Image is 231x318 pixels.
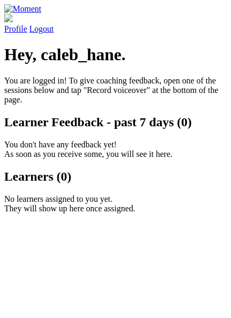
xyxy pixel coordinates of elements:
a: Profile [4,14,227,33]
p: You are logged in! To give coaching feedback, open one of the sessions below and tap "Record voic... [4,76,227,105]
p: You don't have any feedback yet! As soon as you receive some, you will see it here. [4,140,227,159]
h2: Learner Feedback - past 7 days (0) [4,115,227,129]
img: default_avatar-b4e2223d03051bc43aaaccfb402a43260a3f17acc7fafc1603fdf008d6cba3c9.png [4,14,13,22]
h2: Learners (0) [4,170,227,184]
a: Logout [30,24,54,33]
p: No learners assigned to you yet. They will show up here once assigned. [4,194,227,213]
h1: Hey, caleb_hane. [4,45,227,64]
img: Moment [4,4,41,14]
